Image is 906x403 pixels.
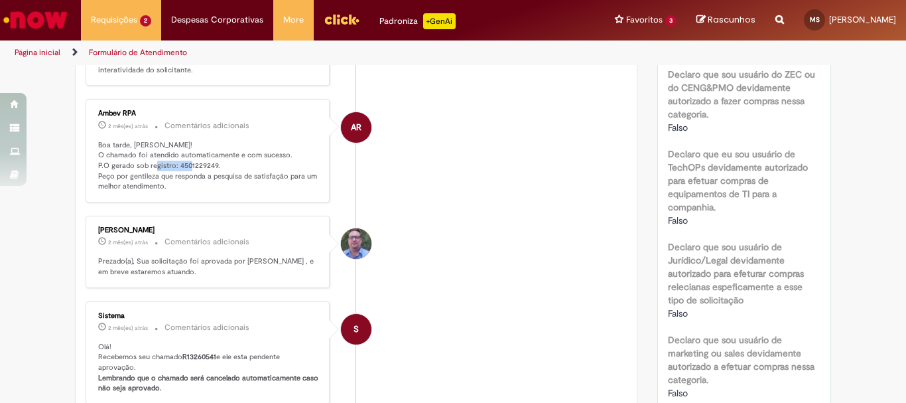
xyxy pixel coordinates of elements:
[351,112,361,143] span: AR
[696,14,755,27] a: Rascunhos
[98,54,319,75] p: Solução proposta aceita automaticamente, devido a falta de interatividade do solicitante.
[626,13,663,27] span: Favoritos
[668,334,814,386] b: Declaro que sou usuário de marketing ou sales devidamente autorizado a efetuar compras nessa cate...
[15,47,60,58] a: Página inicial
[108,122,148,130] span: 2 mês(es) atrás
[108,238,148,246] time: 08/07/2025 14:04:02
[324,9,359,29] img: click_logo_yellow_360x200.png
[98,110,319,118] div: Ambev RPA
[164,120,249,131] small: Comentários adicionais
[829,14,896,25] span: [PERSON_NAME]
[98,342,319,394] p: Olá! Recebemos seu chamado e ele esta pendente aprovação.
[810,15,820,24] span: MS
[98,312,319,320] div: Sistema
[668,214,688,226] span: Falso
[108,324,148,332] span: 2 mês(es) atrás
[140,15,151,27] span: 2
[341,112,371,143] div: Ambev RPA
[164,322,249,333] small: Comentários adicionais
[423,13,456,29] p: +GenAi
[98,226,319,234] div: [PERSON_NAME]
[1,7,70,33] img: ServiceNow
[283,13,304,27] span: More
[341,228,371,259] div: Emerson Andrade Moralles
[108,238,148,246] span: 2 mês(es) atrás
[379,13,456,29] div: Padroniza
[668,307,688,319] span: Falso
[665,15,677,27] span: 3
[708,13,755,26] span: Rascunhos
[668,121,688,133] span: Falso
[108,324,148,332] time: 08/07/2025 10:57:17
[668,241,804,306] b: Declaro que sou usuário de Jurídico/Legal devidamente autorizado para efeturar compras relecianas...
[668,68,815,120] b: Declaro que sou usuário do ZEC ou do CENG&PMO devidamente autorizado a fazer compras nessa catego...
[354,313,359,345] span: S
[98,140,319,193] p: Boa tarde, [PERSON_NAME]! O chamado foi atendido automaticamente e com sucesso. P.O gerado sob re...
[341,314,371,345] div: System
[91,13,137,27] span: Requisições
[10,40,594,65] ul: Trilhas de página
[668,148,808,213] b: Declaro que eu sou usuário de TechOPs devidamente autorizado para efetuar compras de equipamentos...
[182,352,216,362] b: R13260541
[171,13,263,27] span: Despesas Corporativas
[164,236,249,248] small: Comentários adicionais
[98,256,319,277] p: Prezado(a), Sua solicitação foi aprovada por [PERSON_NAME] , e em breve estaremos atuando.
[108,122,148,130] time: 08/07/2025 15:02:12
[89,47,187,58] a: Formulário de Atendimento
[668,387,688,399] span: Falso
[98,373,320,394] b: Lembrando que o chamado será cancelado automaticamente caso não seja aprovado.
